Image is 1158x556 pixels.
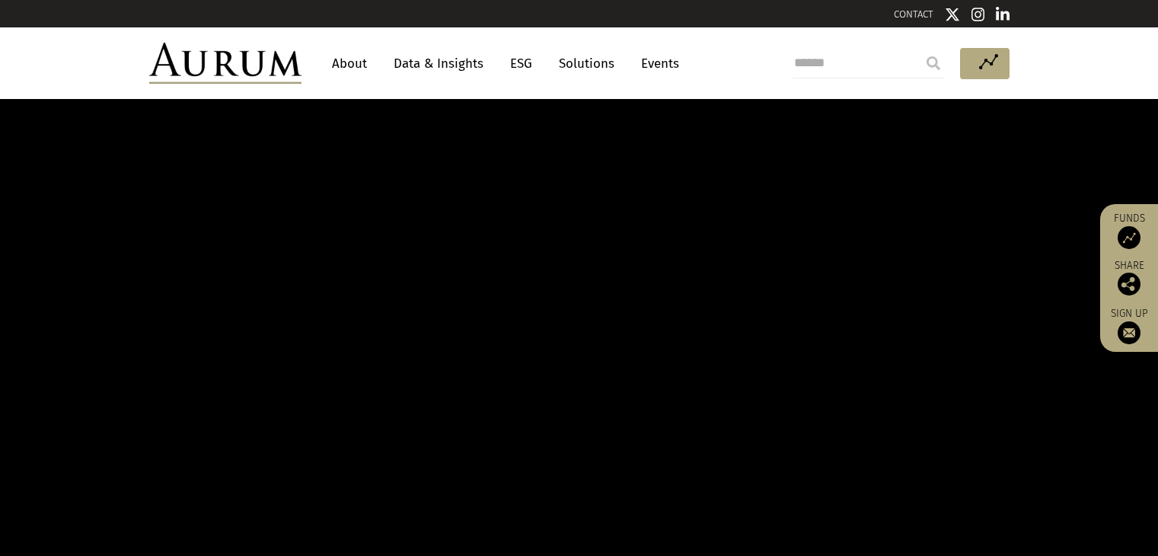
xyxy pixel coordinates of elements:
a: Sign up [1108,307,1150,344]
img: Access Funds [1118,226,1140,249]
input: Submit [918,48,949,78]
img: Twitter icon [945,7,960,22]
a: Funds [1108,212,1150,249]
a: CONTACT [894,8,933,20]
div: Share [1108,260,1150,296]
a: Data & Insights [386,50,491,78]
a: Solutions [551,50,622,78]
a: ESG [502,50,540,78]
img: Aurum [149,43,301,84]
img: Linkedin icon [996,7,1010,22]
img: Instagram icon [971,7,985,22]
a: About [324,50,375,78]
img: Sign up to our newsletter [1118,321,1140,344]
img: Share this post [1118,273,1140,296]
a: Events [633,50,679,78]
